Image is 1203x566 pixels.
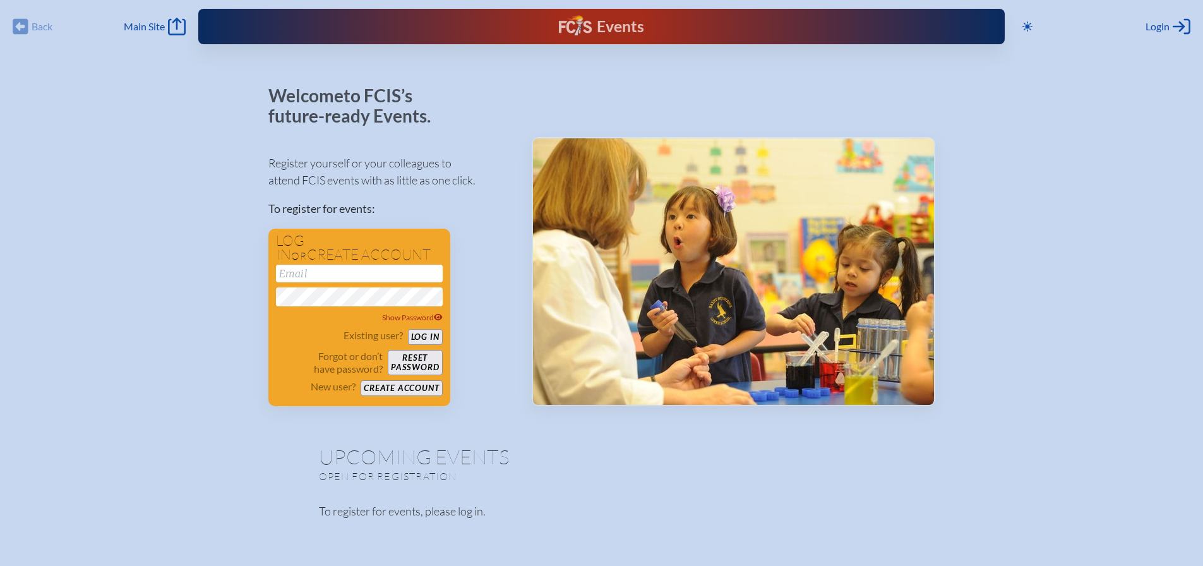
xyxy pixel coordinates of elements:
button: Create account [361,380,442,396]
p: To register for events, please log in. [319,503,885,520]
span: or [291,250,307,262]
span: Main Site [124,20,165,33]
div: FCIS Events — Future ready [420,15,782,38]
span: Show Password [382,313,443,322]
button: Resetpassword [388,350,442,375]
p: To register for events: [268,200,512,217]
p: Forgot or don’t have password? [276,350,383,375]
a: Main Site [124,18,186,35]
p: New user? [311,380,356,393]
img: Events [533,138,934,405]
button: Log in [408,329,443,345]
input: Email [276,265,443,282]
p: Open for registration [319,470,652,483]
p: Register yourself or your colleagues to attend FCIS events with as little as one click. [268,155,512,189]
p: Welcome to FCIS’s future-ready Events. [268,86,445,126]
h1: Log in create account [276,234,443,262]
p: Existing user? [344,329,403,342]
h1: Upcoming Events [319,447,885,467]
span: Login [1146,20,1170,33]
